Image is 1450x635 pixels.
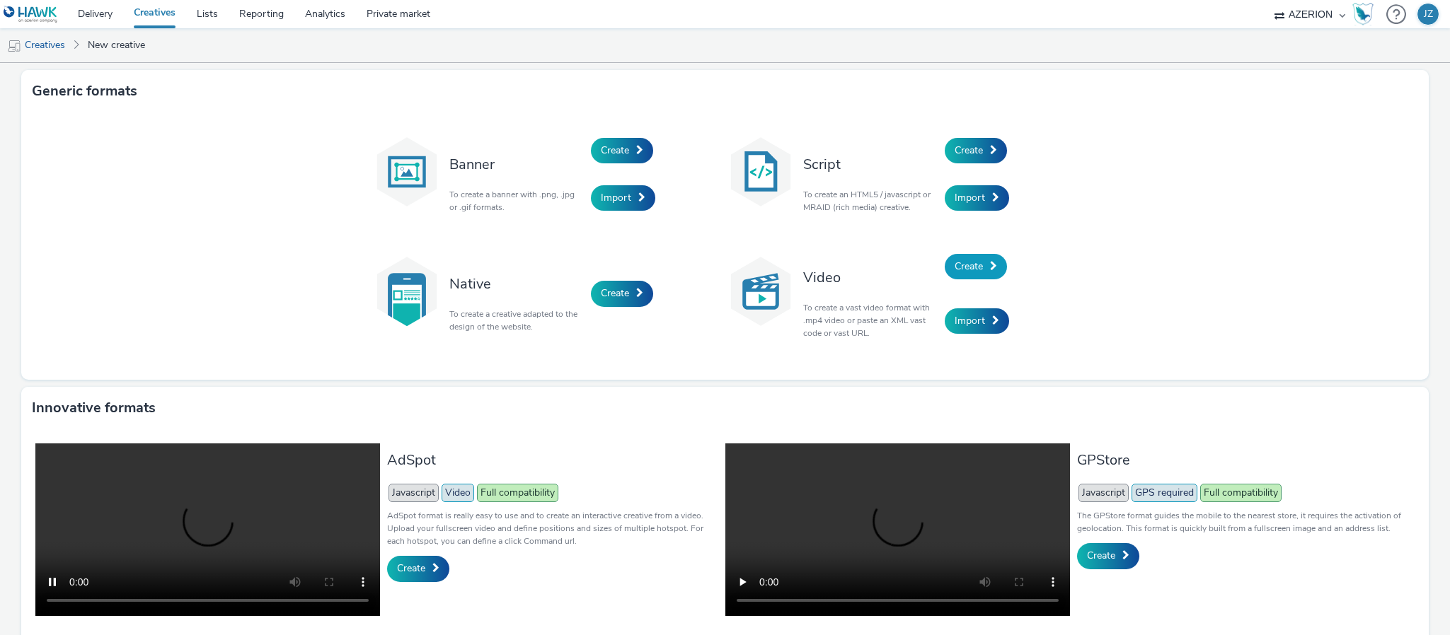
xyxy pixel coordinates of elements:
[591,185,655,211] a: Import
[945,254,1007,279] a: Create
[1077,543,1139,569] a: Create
[442,484,474,502] span: Video
[449,188,584,214] p: To create a banner with .png, .jpg or .gif formats.
[591,138,653,163] a: Create
[4,6,58,23] img: undefined Logo
[955,191,985,204] span: Import
[387,556,449,581] a: Create
[449,274,584,293] h3: Native
[725,256,796,327] img: video.svg
[1200,484,1282,502] span: Full compatibility
[32,81,137,102] h3: Generic formats
[1077,509,1408,535] p: The GPStore format guides the mobile to the nearest store, it requires the activation of geolocat...
[81,28,152,62] a: New creative
[449,308,584,333] p: To create a creative adapted to the design of the website.
[803,155,938,174] h3: Script
[803,268,938,287] h3: Video
[477,484,558,502] span: Full compatibility
[1424,4,1433,25] div: JZ
[1132,484,1197,502] span: GPS required
[945,185,1009,211] a: Import
[1078,484,1129,502] span: Javascript
[1352,3,1374,25] img: Hawk Academy
[397,561,425,575] span: Create
[945,308,1009,334] a: Import
[372,136,442,207] img: banner.svg
[372,256,442,327] img: native.svg
[1087,549,1115,562] span: Create
[7,39,21,53] img: mobile
[387,509,718,547] p: AdSpot format is really easy to use and to create an interactive creative from a video. Upload yo...
[591,281,653,306] a: Create
[387,450,718,470] h3: AdSpot
[449,155,584,174] h3: Banner
[601,144,629,157] span: Create
[601,191,631,204] span: Import
[389,484,439,502] span: Javascript
[803,301,938,339] p: To create a vast video format with .mp4 video or paste an XML vast code or vast URL.
[1352,3,1379,25] a: Hawk Academy
[601,286,629,300] span: Create
[955,144,983,157] span: Create
[1077,450,1408,470] h3: GPStore
[32,397,156,419] h3: Innovative formats
[955,314,985,327] span: Import
[725,136,796,207] img: code.svg
[955,260,983,273] span: Create
[945,138,1007,163] a: Create
[803,188,938,214] p: To create an HTML5 / javascript or MRAID (rich media) creative.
